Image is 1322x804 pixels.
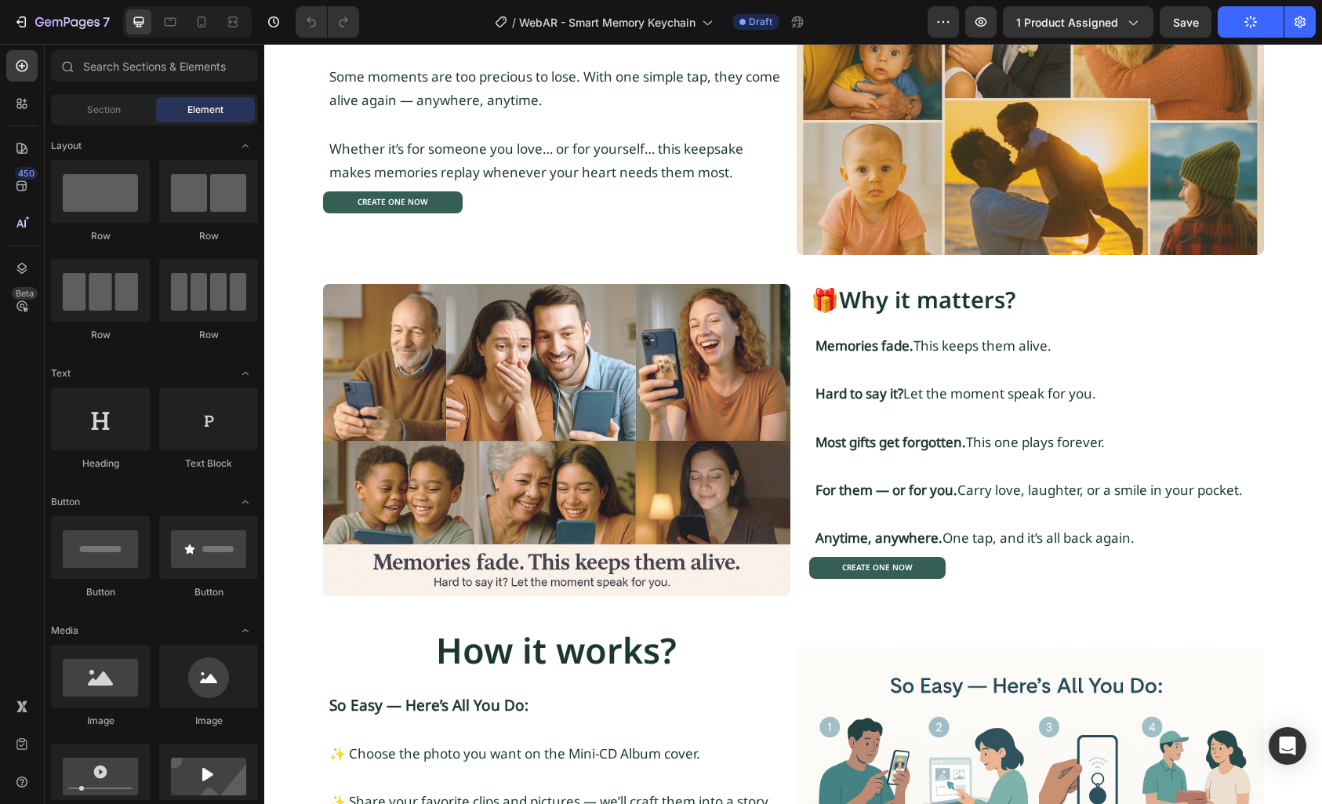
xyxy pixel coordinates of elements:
div: Image [159,714,258,728]
img: gempages_553876699347944329-846e70f4-ae17-47c3-a765-c66b85281284.jpg [59,240,526,551]
div: Button [51,585,150,599]
span: Toggle open [233,361,258,386]
span: Layout [51,139,82,153]
span: Draft [749,15,772,29]
span: Toggle open [233,133,258,158]
strong: So Easy — Here’s All You Do: [65,651,264,671]
span: Toggle open [233,618,258,643]
span: Button [51,495,80,509]
iframe: Design area [264,44,1322,804]
button: 1 product assigned [1003,6,1153,38]
button: Save [1160,6,1211,38]
input: Search Sections & Elements [51,50,258,82]
strong: For them — or for you. [551,437,693,455]
p: Create ONE now [93,153,164,163]
div: Row [159,229,258,243]
span: Toggle open [233,489,258,515]
div: 450 [15,167,38,180]
span: WebAR - Smart Memory Keychain [519,14,696,31]
span: Element [187,103,223,117]
span: Text [51,366,71,380]
strong: Hard to say it? [551,340,639,358]
div: Undo/Redo [296,6,359,38]
p: Carry love, laughter, or a smile in your pocket. [551,435,993,459]
strong: Why it matters? [575,240,751,271]
div: Heading [51,457,150,471]
div: Text Block [159,457,258,471]
button: 7 [6,6,117,38]
strong: How it works? [172,582,412,630]
span: Save [1173,16,1199,29]
div: Image [51,714,150,728]
span: / [512,14,516,31]
div: Row [159,328,258,342]
p: ✨ Choose the photo you want on the Mini-CD Album cover. [65,675,520,722]
div: Button [159,585,258,599]
p: Whether it’s for someone you love… or for yourself… this keepsake makes memories replay whenever ... [65,69,520,141]
p: 7 [103,13,110,31]
span: Section [87,103,121,117]
div: Open Intercom Messenger [1269,727,1306,765]
span: Media [51,624,78,638]
a: Create ONE now [59,147,199,169]
p: Let the moment speak for you. [551,338,993,362]
a: Create ONE now [545,513,681,535]
div: Row [51,229,150,243]
p: Create ONE now [578,518,648,529]
p: ✨ Share your favorite clips and pictures — we’ll craft them into a story video [65,746,520,794]
p: One tap, and it’s all back again. [551,482,993,507]
strong: Most gifts get forgotten. [551,389,702,407]
span: 1 product assigned [1016,14,1118,31]
div: Beta [12,287,38,300]
strong: Anytime, anywhere. [551,485,678,503]
p: This keeps them alive. [551,290,993,315]
h2: 🎁 [545,239,1004,272]
div: Row [51,328,150,342]
p: This one plays forever. [551,387,993,411]
strong: Memories fade. [551,293,649,311]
